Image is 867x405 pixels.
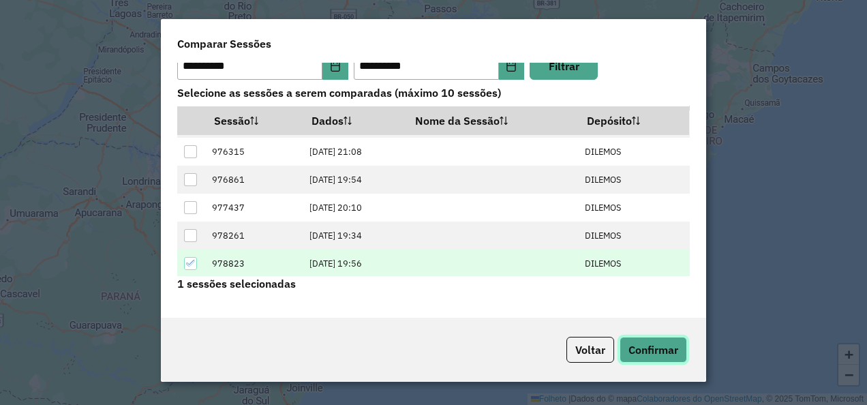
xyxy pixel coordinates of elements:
[302,222,406,250] td: [DATE] 19:34
[169,80,698,106] label: Selecione as sessões a serem comparadas (máximo 10 sessões)
[578,250,690,277] td: DILEMOS
[205,138,303,166] td: 976315
[205,250,303,277] td: 978823
[214,113,250,127] font: Sessão
[578,194,690,222] td: DILEMOS
[205,194,303,222] td: 977437
[311,113,344,127] font: Dados
[205,166,303,194] td: 976861
[578,138,690,166] td: DILEMOS
[566,337,614,363] button: Voltar
[587,113,632,127] font: Depósito
[302,166,406,194] td: [DATE] 19:54
[205,222,303,250] td: 978261
[177,35,271,52] h4: Comparar Sessões
[302,194,406,222] td: [DATE] 20:10
[578,166,690,194] td: DILEMOS
[322,52,348,80] button: Escolha a data
[499,52,525,80] button: Escolha a data
[302,250,406,277] td: [DATE] 19:56
[415,113,500,127] font: Nome da Sessão
[578,222,690,250] td: DILEMOS
[302,138,406,166] td: [DATE] 21:08
[620,337,687,363] button: Confirmar
[530,52,598,80] button: Filtrar
[177,275,296,292] label: 1 sessões selecionadas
